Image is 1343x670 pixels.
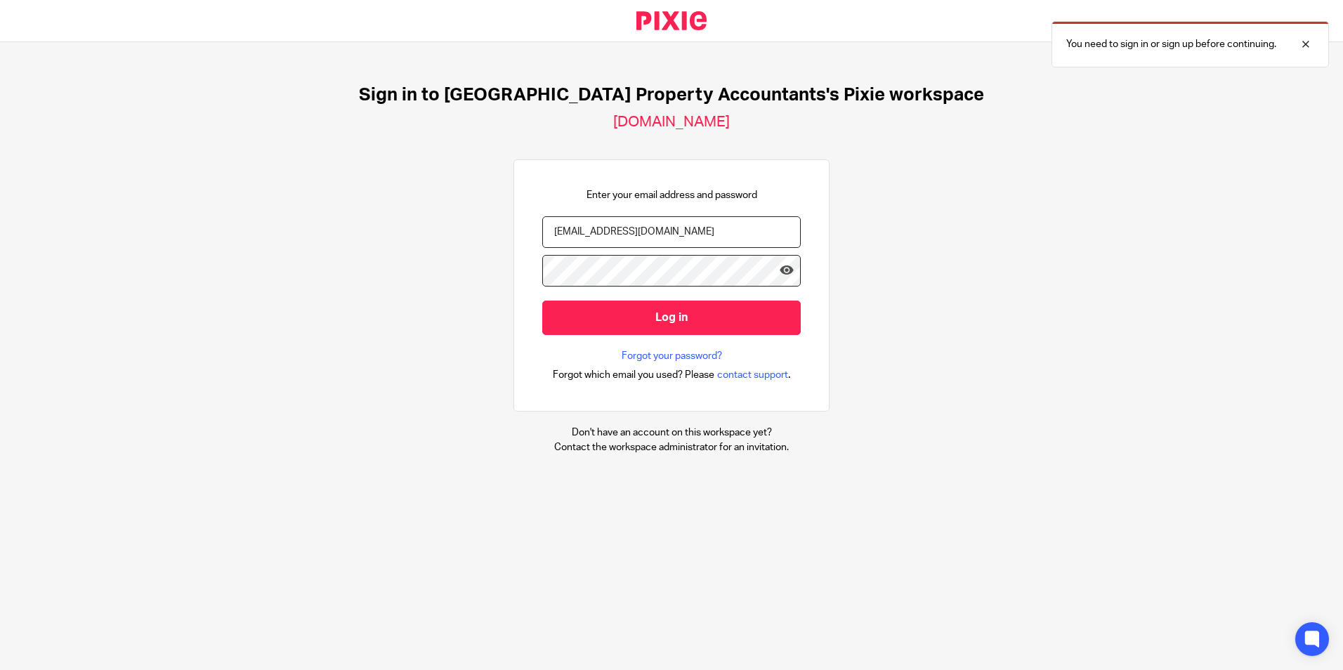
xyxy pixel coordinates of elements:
span: contact support [717,368,788,382]
p: You need to sign in or sign up before continuing. [1066,37,1276,51]
h2: [DOMAIN_NAME] [613,113,730,131]
p: Don't have an account on this workspace yet? [554,426,789,440]
input: Log in [542,301,801,335]
p: Enter your email address and password [587,188,757,202]
h1: Sign in to [GEOGRAPHIC_DATA] Property Accountants's Pixie workspace [359,84,984,106]
span: Forgot which email you used? Please [553,368,714,382]
p: Contact the workspace administrator for an invitation. [554,440,789,454]
div: . [553,367,791,383]
a: Forgot your password? [622,349,722,363]
input: name@example.com [542,216,801,248]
